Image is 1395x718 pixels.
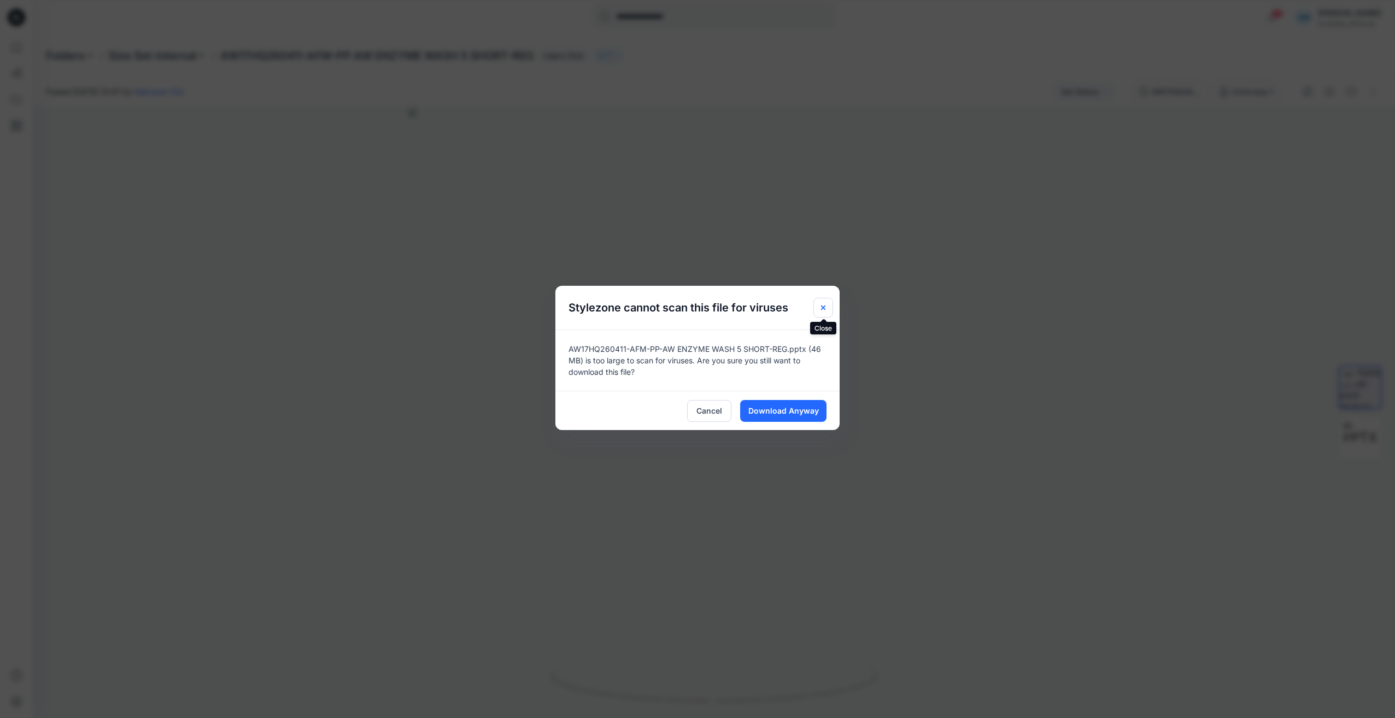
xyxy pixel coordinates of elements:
button: Download Anyway [740,400,827,422]
button: Close [813,298,833,317]
span: Cancel [696,405,722,416]
span: Download Anyway [748,405,819,416]
div: AW17HQ260411-AFM-PP-AW ENZYME WASH 5 SHORT-REG.pptx (46 MB) is too large to scan for viruses. Are... [555,329,840,391]
button: Cancel [687,400,731,422]
h5: Stylezone cannot scan this file for viruses [555,286,801,329]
